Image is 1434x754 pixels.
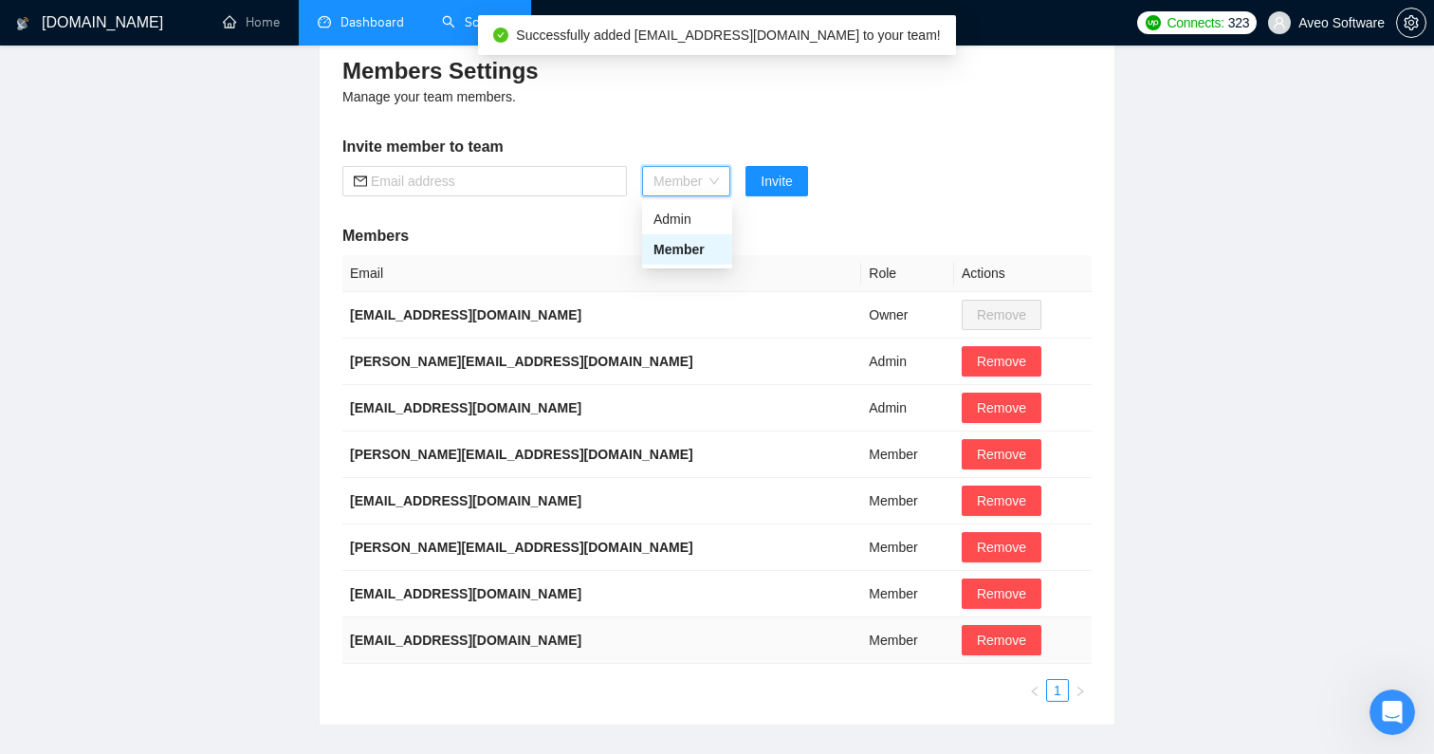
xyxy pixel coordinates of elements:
[653,209,721,230] div: Admin
[318,14,404,30] a: dashboardDashboard
[342,255,861,292] th: Email
[977,490,1026,511] span: Remove
[745,166,807,196] button: Invite
[962,346,1041,377] button: Remove
[861,524,954,571] td: Member
[350,633,581,648] b: [EMAIL_ADDRESS][DOMAIN_NAME]
[861,432,954,478] td: Member
[962,579,1041,609] button: Remove
[977,537,1026,558] span: Remove
[962,625,1041,655] button: Remove
[350,307,581,322] b: [EMAIL_ADDRESS][DOMAIN_NAME]
[1023,679,1046,702] li: Previous Page
[1029,686,1040,697] span: left
[1273,16,1286,29] span: user
[861,339,954,385] td: Admin
[642,204,732,234] div: Admin
[861,478,954,524] td: Member
[1047,680,1068,701] a: 1
[861,292,954,339] td: Owner
[977,630,1026,651] span: Remove
[977,397,1026,418] span: Remove
[977,583,1026,604] span: Remove
[1023,679,1046,702] button: left
[1228,12,1249,33] span: 323
[16,9,29,39] img: logo
[350,447,693,462] b: [PERSON_NAME][EMAIL_ADDRESS][DOMAIN_NAME]
[962,486,1041,516] button: Remove
[342,56,1092,86] h3: Members Settings
[223,14,280,30] a: homeHome
[350,354,693,369] b: [PERSON_NAME][EMAIL_ADDRESS][DOMAIN_NAME]
[342,225,1092,248] h5: Members
[350,493,581,508] b: [EMAIL_ADDRESS][DOMAIN_NAME]
[350,400,581,415] b: [EMAIL_ADDRESS][DOMAIN_NAME]
[1397,15,1425,30] span: setting
[1069,679,1092,702] button: right
[861,617,954,664] td: Member
[342,136,1092,158] h5: Invite member to team
[442,14,512,30] a: searchScanner
[954,255,1092,292] th: Actions
[861,571,954,617] td: Member
[642,234,732,265] div: Member
[761,171,792,192] span: Invite
[962,439,1041,469] button: Remove
[962,393,1041,423] button: Remove
[371,171,616,192] input: Email address
[861,255,954,292] th: Role
[861,385,954,432] td: Admin
[977,444,1026,465] span: Remove
[350,586,581,601] b: [EMAIL_ADDRESS][DOMAIN_NAME]
[1075,686,1086,697] span: right
[1396,15,1426,30] a: setting
[977,351,1026,372] span: Remove
[962,532,1041,562] button: Remove
[516,28,940,43] span: Successfully added [EMAIL_ADDRESS][DOMAIN_NAME] to your team!
[653,167,719,195] span: Member
[342,89,516,104] span: Manage your team members.
[1370,690,1415,735] iframe: Intercom live chat
[653,239,721,260] div: Member
[1046,679,1069,702] li: 1
[1069,679,1092,702] li: Next Page
[493,28,508,43] span: check-circle
[1167,12,1223,33] span: Connects:
[1396,8,1426,38] button: setting
[1146,15,1161,30] img: upwork-logo.png
[350,540,693,555] b: [PERSON_NAME][EMAIL_ADDRESS][DOMAIN_NAME]
[354,175,367,188] span: mail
